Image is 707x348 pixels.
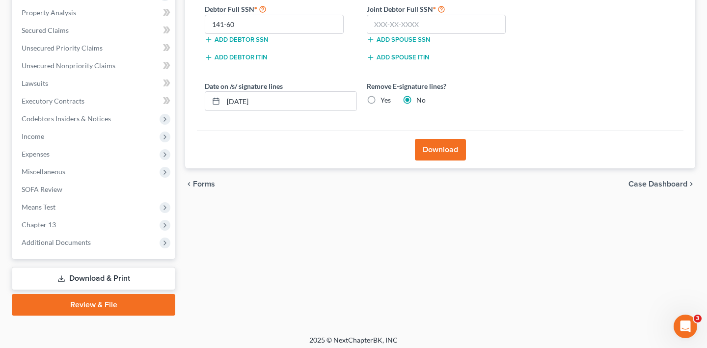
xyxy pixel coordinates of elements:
[185,180,228,188] button: chevron_left Forms
[22,220,56,229] span: Chapter 13
[694,315,702,322] span: 3
[628,180,687,188] span: Case Dashboard
[22,238,91,246] span: Additional Documents
[14,181,175,198] a: SOFA Review
[22,185,62,193] span: SOFA Review
[367,36,430,44] button: Add spouse SSN
[205,36,268,44] button: Add debtor SSN
[14,39,175,57] a: Unsecured Priority Claims
[22,44,103,52] span: Unsecured Priority Claims
[22,203,55,211] span: Means Test
[205,81,283,91] label: Date on /s/ signature lines
[205,15,344,34] input: XXX-XX-XXXX
[14,4,175,22] a: Property Analysis
[674,315,697,338] iframe: Intercom live chat
[223,92,356,110] input: MM/DD/YYYY
[12,294,175,316] a: Review & File
[22,132,44,140] span: Income
[22,8,76,17] span: Property Analysis
[22,61,115,70] span: Unsecured Nonpriority Claims
[14,57,175,75] a: Unsecured Nonpriority Claims
[367,81,519,91] label: Remove E-signature lines?
[193,180,215,188] span: Forms
[185,180,193,188] i: chevron_left
[22,167,65,176] span: Miscellaneous
[14,92,175,110] a: Executory Contracts
[367,15,506,34] input: XXX-XX-XXXX
[415,139,466,161] button: Download
[687,180,695,188] i: chevron_right
[628,180,695,188] a: Case Dashboard chevron_right
[22,26,69,34] span: Secured Claims
[381,95,391,105] label: Yes
[14,22,175,39] a: Secured Claims
[367,54,429,61] button: Add spouse ITIN
[362,3,524,15] label: Joint Debtor Full SSN
[22,150,50,158] span: Expenses
[22,79,48,87] span: Lawsuits
[205,54,267,61] button: Add debtor ITIN
[416,95,426,105] label: No
[12,267,175,290] a: Download & Print
[200,3,362,15] label: Debtor Full SSN
[22,97,84,105] span: Executory Contracts
[22,114,111,123] span: Codebtors Insiders & Notices
[14,75,175,92] a: Lawsuits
